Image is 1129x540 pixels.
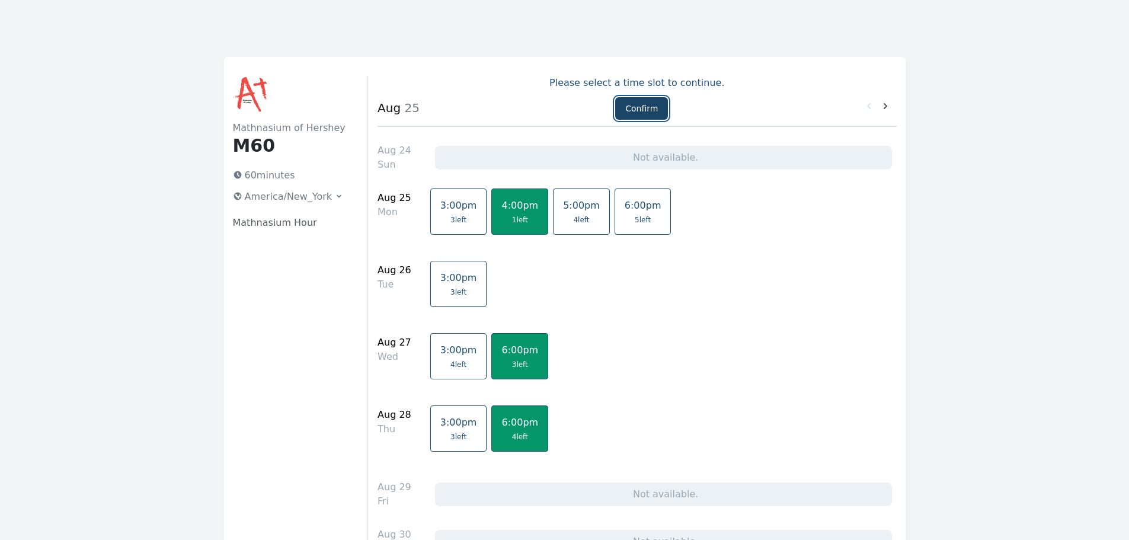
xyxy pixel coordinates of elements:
[450,215,466,225] span: 3 left
[435,146,892,170] div: Not available.
[450,360,466,369] span: 4 left
[401,101,420,115] span: 25
[635,215,651,225] span: 5 left
[233,216,349,230] p: Mathnasium Hour
[512,215,528,225] span: 1 left
[625,200,661,211] span: 6:00pm
[435,483,892,506] div: Not available.
[512,360,528,369] span: 3 left
[501,200,538,211] span: 4:00pm
[228,187,349,206] button: America/New_York
[378,263,411,277] div: Aug 26
[228,166,349,185] p: 60 minutes
[573,215,589,225] span: 4 left
[378,76,896,90] p: Please select a time slot to continue.
[378,191,411,205] div: Aug 25
[440,417,477,428] span: 3:00pm
[378,422,411,436] div: Thu
[378,350,411,364] div: Wed
[378,494,411,509] div: Fri
[378,205,411,219] div: Mon
[378,408,411,422] div: Aug 28
[450,432,466,442] span: 3 left
[233,121,349,135] h2: Mathnasium of Hershey
[501,417,538,428] span: 6:00pm
[378,158,411,172] div: Sun
[512,432,528,442] span: 4 left
[233,76,271,114] img: Mathnasium of Hershey
[440,200,477,211] span: 3:00pm
[563,200,600,211] span: 5:00pm
[440,272,477,283] span: 3:00pm
[378,143,411,158] div: Aug 24
[378,277,411,292] div: Tue
[378,335,411,350] div: Aug 27
[378,480,411,494] div: Aug 29
[440,344,477,356] span: 3:00pm
[501,344,538,356] span: 6:00pm
[233,135,349,156] h1: M60
[378,101,401,115] strong: Aug
[615,97,668,120] button: Confirm
[450,287,466,297] span: 3 left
